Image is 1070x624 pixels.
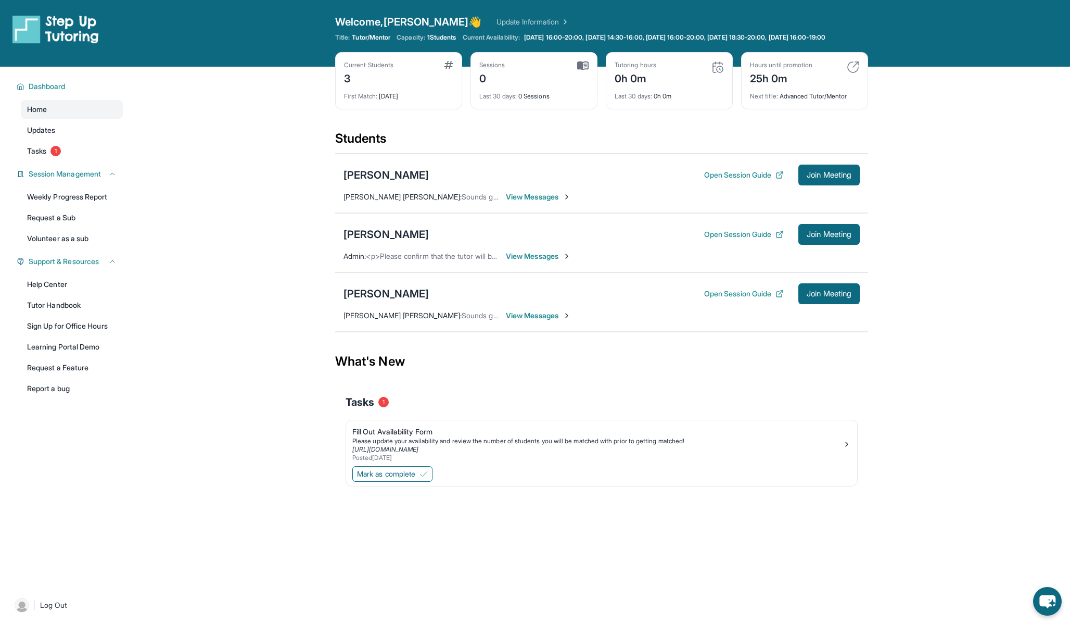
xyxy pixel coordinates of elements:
[335,15,482,29] span: Welcome, [PERSON_NAME] 👋
[1033,587,1062,616] button: chat-button
[10,594,123,617] a: |Log Out
[21,229,123,248] a: Volunteer as a sub
[29,256,99,267] span: Support & Resources
[21,275,123,294] a: Help Center
[479,92,517,100] span: Last 30 days :
[352,445,418,453] a: [URL][DOMAIN_NAME]
[344,92,377,100] span: First Match :
[506,192,571,202] span: View Messages
[21,317,123,335] a: Sign Up for Office Hours
[462,192,581,201] span: Sounds good! I'll see you guys then!
[27,104,47,115] span: Home
[506,251,571,261] span: View Messages
[479,86,589,101] div: 0 Sessions
[807,291,851,297] span: Join Meeting
[352,466,432,482] button: Mark as complete
[522,33,827,42] a: [DATE] 16:00-20:00, [DATE] 14:30-16:00, [DATE] 16:00-20:00, [DATE] 18:30-20:00, [DATE] 16:00-19:00
[563,311,571,320] img: Chevron-Right
[27,125,56,135] span: Updates
[378,397,389,407] span: 1
[343,168,429,182] div: [PERSON_NAME]
[21,142,123,160] a: Tasks1
[807,231,851,238] span: Join Meeting
[343,286,429,301] div: [PERSON_NAME]
[343,227,429,242] div: [PERSON_NAME]
[366,252,742,260] span: <p>Please confirm that the tutor will be able to attend your first assigned meeting time before j...
[615,92,652,100] span: Last 30 days :
[750,92,778,100] span: Next title :
[346,395,374,409] span: Tasks
[21,296,123,315] a: Tutor Handbook
[343,192,462,201] span: [PERSON_NAME] [PERSON_NAME] :
[397,33,425,42] span: Capacity:
[343,311,462,320] span: [PERSON_NAME] [PERSON_NAME] :
[750,86,859,101] div: Advanced Tutor/Mentor
[704,170,784,180] button: Open Session Guide
[352,427,843,437] div: Fill Out Availability Form
[463,33,520,42] span: Current Availability:
[563,252,571,260] img: Chevron-Right
[343,252,366,260] span: Admin :
[559,17,569,27] img: Chevron Right
[419,470,428,478] img: Mark as complete
[21,358,123,377] a: Request a Feature
[335,339,868,384] div: What's New
[21,208,123,227] a: Request a Sub
[479,61,505,69] div: Sessions
[563,193,571,201] img: Chevron-Right
[357,469,415,479] span: Mark as complete
[15,598,29,613] img: user-img
[750,61,812,69] div: Hours until promotion
[506,310,571,321] span: View Messages
[40,600,67,610] span: Log Out
[462,311,691,320] span: Sounds good! I'll make sure to make everything as simple as possible
[50,146,61,156] span: 1
[33,599,36,611] span: |
[24,81,117,92] button: Dashboard
[346,420,857,464] a: Fill Out Availability FormPlease update your availability and review the number of students you w...
[21,188,123,206] a: Weekly Progress Report
[798,283,860,304] button: Join Meeting
[344,69,393,86] div: 3
[352,454,843,462] div: Posted [DATE]
[12,15,99,44] img: logo
[798,165,860,185] button: Join Meeting
[615,61,656,69] div: Tutoring hours
[704,229,784,240] button: Open Session Guide
[577,61,589,70] img: card
[24,256,117,267] button: Support & Resources
[524,33,825,42] span: [DATE] 16:00-20:00, [DATE] 14:30-16:00, [DATE] 16:00-20:00, [DATE] 18:30-20:00, [DATE] 16:00-19:00
[21,379,123,398] a: Report a bug
[21,100,123,119] a: Home
[21,121,123,140] a: Updates
[847,61,859,73] img: card
[750,69,812,86] div: 25h 0m
[29,81,66,92] span: Dashboard
[335,130,868,153] div: Students
[615,69,656,86] div: 0h 0m
[479,69,505,86] div: 0
[352,33,390,42] span: Tutor/Mentor
[24,169,117,179] button: Session Management
[427,33,456,42] span: 1 Students
[444,61,453,69] img: card
[21,338,123,356] a: Learning Portal Demo
[807,172,851,178] span: Join Meeting
[29,169,101,179] span: Session Management
[704,289,784,299] button: Open Session Guide
[344,86,453,101] div: [DATE]
[352,437,843,445] div: Please update your availability and review the number of students you will be matched with prior ...
[615,86,724,101] div: 0h 0m
[711,61,724,73] img: card
[27,146,46,156] span: Tasks
[344,61,393,69] div: Current Students
[335,33,350,42] span: Title:
[798,224,860,245] button: Join Meeting
[496,17,569,27] a: Update Information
